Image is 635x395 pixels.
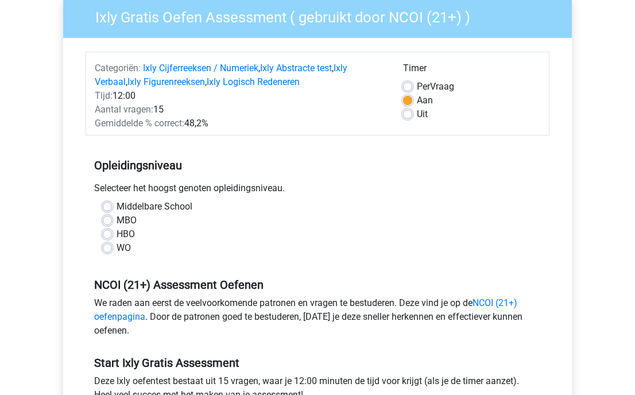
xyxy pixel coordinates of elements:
a: Ixly Abstracte test [260,63,332,73]
label: Middelbare School [117,200,192,214]
h3: Ixly Gratis Oefen Assessment ( gebruikt door NCOI (21+) ) [82,4,563,26]
h5: Start Ixly Gratis Assessment [94,356,541,370]
div: 48,2% [86,117,394,130]
span: Tijd: [95,90,113,101]
h5: NCOI (21+) Assessment Oefenen [94,278,541,292]
div: 15 [86,103,394,117]
div: Selecteer het hoogst genoten opleidingsniveau. [86,181,549,200]
label: MBO [117,214,137,227]
label: Vraag [417,80,454,94]
span: Aantal vragen: [95,104,153,115]
h5: Opleidingsniveau [94,154,541,177]
div: 12:00 [86,89,394,103]
div: , , , , [86,61,394,89]
label: Aan [417,94,433,107]
label: Uit [417,107,428,121]
span: Gemiddelde % correct: [95,118,184,129]
span: Per [417,81,430,92]
a: Ixly Figurenreeksen [127,76,205,87]
a: Ixly Logisch Redeneren [207,76,300,87]
div: We raden aan eerst de veelvoorkomende patronen en vragen te bestuderen. Deze vind je op de . Door... [86,296,549,342]
div: Timer [403,61,540,80]
label: WO [117,241,131,255]
a: Ixly Cijferreeksen / Numeriek [143,63,258,73]
label: HBO [117,227,135,241]
span: Categoriën: [95,63,141,73]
